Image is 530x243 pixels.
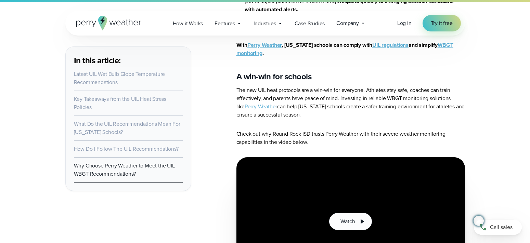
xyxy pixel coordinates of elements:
[236,41,453,57] a: WBGT monitoring
[490,223,513,231] span: Call sales
[236,41,453,57] strong: and simplify .
[167,16,209,30] a: How it Works
[74,55,183,66] h3: In this article:
[74,95,166,111] a: Key Takeaways from the UIL Heat Stress Policies
[74,162,175,178] a: Why Choose Perry Weather to Meet the UIL WBGT Recommendations?
[245,103,277,110] a: Perry Weather
[336,19,359,27] span: Company
[173,19,203,28] span: How it Works
[340,217,355,226] span: Watch
[236,41,247,49] strong: With
[431,19,453,27] span: Try it free
[397,19,412,27] a: Log in
[423,15,461,31] a: Try it free
[282,41,372,49] strong: , [US_STATE] schools can comply with
[295,19,325,28] span: Case Studies
[74,70,165,86] a: Latest UIL Wet Bulb Globe Temperature Recommendations
[329,213,372,230] button: Watch
[236,130,465,146] p: Check out why Round Rock ISD trusts Perry Weather with their severe weather monitoring capabiliti...
[247,41,282,49] a: Perry Weather
[372,41,409,49] a: UIL regulations
[236,70,312,83] strong: A win-win for schools
[474,220,522,235] a: Call sales
[289,16,331,30] a: Case Studies
[254,19,276,28] span: Industries
[236,86,465,119] p: The new UIL heat protocols are a win-win for everyone. Athletes stay safe, coaches can train effe...
[74,120,180,136] a: What Do the UIL Recommendations Mean For [US_STATE] Schools?
[74,145,179,153] a: How Do I Follow The UIL Recommendations?
[215,19,235,28] span: Features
